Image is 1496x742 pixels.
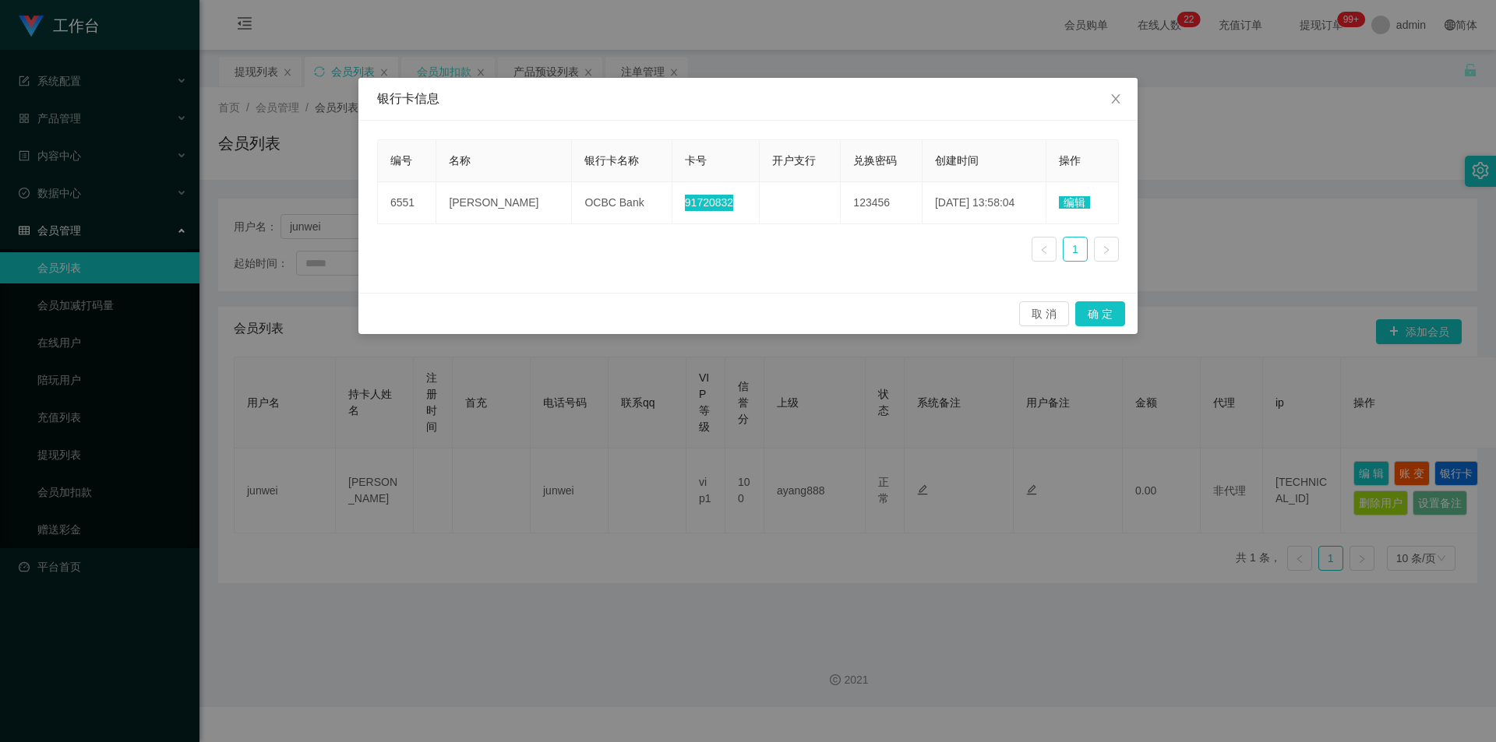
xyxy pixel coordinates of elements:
[378,182,436,224] td: 6551
[853,154,897,167] span: 兑换密码
[1094,78,1138,121] button: Close
[772,154,816,167] span: 开户支行
[1094,237,1119,262] li: 下一页
[390,154,412,167] span: 编号
[1064,237,1087,261] a: 1
[935,154,979,167] span: 创建时间
[1059,154,1081,167] span: 操作
[449,154,471,167] span: 名称
[584,154,639,167] span: 银行卡名称
[685,154,707,167] span: 卡号
[1075,301,1125,326] button: 确 定
[685,196,733,209] span: 91720832
[1102,245,1111,255] i: 图标: right
[449,196,538,209] span: [PERSON_NAME]
[584,196,644,209] span: OCBC Bank
[1032,237,1057,262] li: 上一页
[923,182,1046,224] td: [DATE] 13:58:04
[1059,196,1090,209] span: 编辑
[377,90,1119,107] div: 银行卡信息
[1019,301,1069,326] button: 取 消
[1039,245,1049,255] i: 图标: left
[1063,237,1088,262] li: 1
[1110,93,1122,105] i: 图标: close
[853,196,890,209] span: 123456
